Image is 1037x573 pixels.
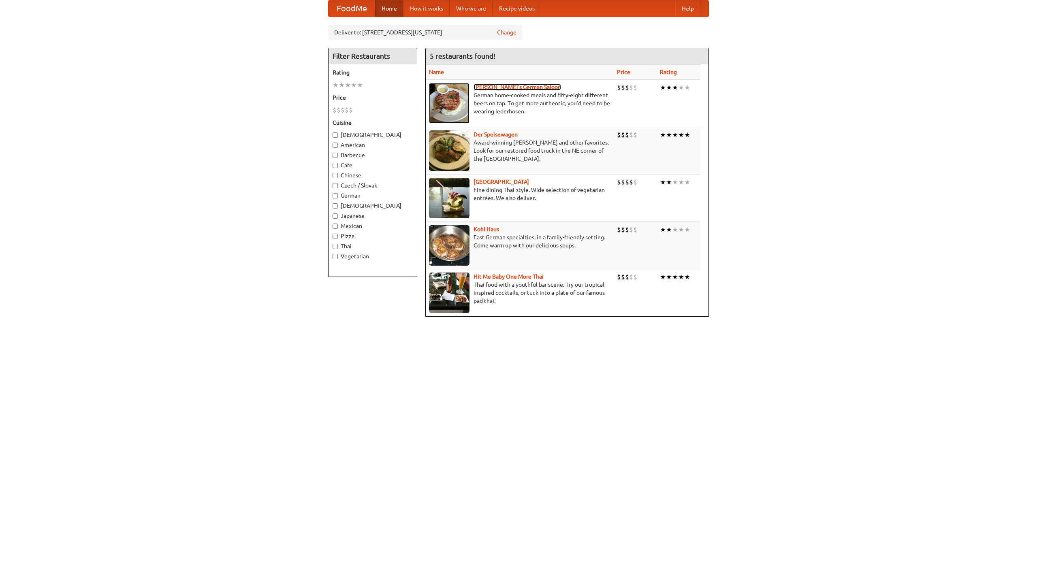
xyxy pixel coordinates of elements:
div: Deliver to: [STREET_ADDRESS][US_STATE] [328,25,523,40]
a: Kohl Haus [474,226,499,232]
li: ★ [666,83,672,92]
label: Cafe [333,161,413,169]
li: $ [345,106,349,115]
li: ★ [660,225,666,234]
li: ★ [660,83,666,92]
h4: Filter Restaurants [329,48,417,64]
input: German [333,193,338,198]
li: ★ [684,273,690,281]
label: Vegetarian [333,252,413,260]
li: $ [621,83,625,92]
b: Hit Me Baby One More Thai [474,273,544,280]
li: $ [349,106,353,115]
input: Japanese [333,213,338,219]
li: $ [337,106,341,115]
img: esthers.jpg [429,83,469,124]
a: [PERSON_NAME]'s German Saloon [474,84,561,90]
li: ★ [678,178,684,187]
input: Pizza [333,234,338,239]
li: ★ [660,273,666,281]
p: Thai food with a youthful bar scene. Try our tropical inspired cocktails, or tuck into a plate of... [429,281,610,305]
img: babythai.jpg [429,273,469,313]
h5: Cuisine [333,119,413,127]
li: ★ [672,273,678,281]
li: $ [617,225,621,234]
label: Barbecue [333,151,413,159]
li: $ [617,178,621,187]
a: Price [617,69,630,75]
li: ★ [678,83,684,92]
li: $ [333,106,337,115]
li: ★ [666,225,672,234]
ng-pluralize: 5 restaurants found! [430,52,495,60]
label: [DEMOGRAPHIC_DATA] [333,202,413,210]
li: $ [341,106,345,115]
p: Award-winning [PERSON_NAME] and other favorites. Look for our restored food truck in the NE corne... [429,138,610,163]
li: ★ [660,130,666,139]
a: Name [429,69,444,75]
input: Vegetarian [333,254,338,259]
li: ★ [678,130,684,139]
a: Recipe videos [493,0,541,17]
img: kohlhaus.jpg [429,225,469,266]
li: $ [629,178,633,187]
a: Der Speisewagen [474,131,518,138]
label: Czech / Slovak [333,181,413,190]
input: Chinese [333,173,338,178]
li: $ [625,178,629,187]
li: $ [625,83,629,92]
li: ★ [684,130,690,139]
input: Mexican [333,224,338,229]
li: $ [633,130,637,139]
li: ★ [666,178,672,187]
li: $ [617,83,621,92]
h5: Price [333,94,413,102]
li: $ [633,225,637,234]
input: American [333,143,338,148]
li: ★ [345,81,351,89]
a: Help [675,0,700,17]
a: [GEOGRAPHIC_DATA] [474,179,529,185]
a: How it works [403,0,450,17]
li: $ [617,130,621,139]
li: $ [629,273,633,281]
li: ★ [684,83,690,92]
li: ★ [684,178,690,187]
label: Chinese [333,171,413,179]
li: $ [625,273,629,281]
input: Thai [333,244,338,249]
p: German home-cooked meals and fifty-eight different beers on tap. To get more authentic, you'd nee... [429,91,610,115]
li: $ [625,130,629,139]
input: [DEMOGRAPHIC_DATA] [333,203,338,209]
a: Home [375,0,403,17]
li: ★ [678,273,684,281]
input: Czech / Slovak [333,183,338,188]
a: Who we are [450,0,493,17]
label: Mexican [333,222,413,230]
h5: Rating [333,68,413,77]
li: $ [621,273,625,281]
label: German [333,192,413,200]
li: ★ [678,225,684,234]
li: $ [621,178,625,187]
li: ★ [333,81,339,89]
li: ★ [666,130,672,139]
p: Fine dining Thai-style. Wide selection of vegetarian entrées. We also deliver. [429,186,610,202]
li: $ [617,273,621,281]
a: Change [497,28,516,36]
img: satay.jpg [429,178,469,218]
li: $ [621,225,625,234]
label: Japanese [333,212,413,220]
li: $ [633,273,637,281]
li: ★ [672,83,678,92]
li: ★ [672,225,678,234]
a: FoodMe [329,0,375,17]
label: [DEMOGRAPHIC_DATA] [333,131,413,139]
li: $ [629,225,633,234]
p: East German specialties, in a family-friendly setting. Come warm up with our delicious soups. [429,233,610,249]
a: Rating [660,69,677,75]
input: [DEMOGRAPHIC_DATA] [333,132,338,138]
li: ★ [666,273,672,281]
img: speisewagen.jpg [429,130,469,171]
